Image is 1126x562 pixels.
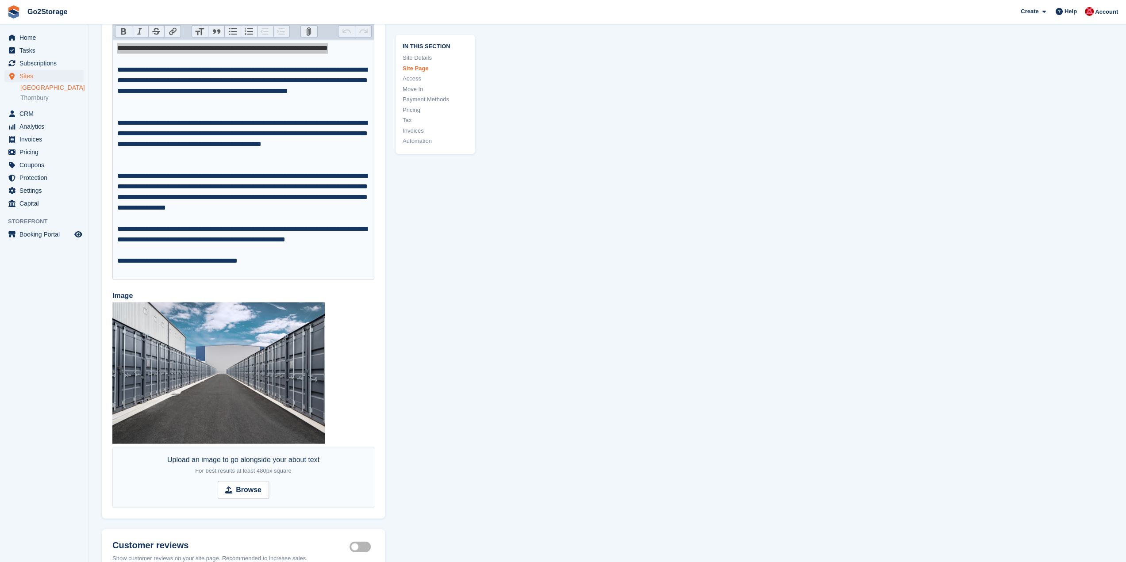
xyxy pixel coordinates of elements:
[112,290,374,301] label: Image
[208,26,224,37] button: Quote
[403,95,468,104] a: Payment Methods
[4,70,84,82] a: menu
[19,228,73,241] span: Booking Portal
[257,26,273,37] button: Decrease Level
[19,57,73,69] span: Subscriptions
[350,546,374,547] label: Storefront show reviews
[19,146,73,158] span: Pricing
[4,120,84,133] a: menu
[403,137,468,145] a: Automation
[112,39,374,279] trix-editor: About this site
[4,44,84,57] a: menu
[403,84,468,93] a: Move In
[148,26,165,37] button: Strikethrough
[403,64,468,73] a: Site Page
[24,4,71,19] a: Go2Storage
[403,105,468,114] a: Pricing
[236,484,261,495] strong: Browse
[1095,8,1118,16] span: Account
[241,26,257,37] button: Numbers
[19,44,73,57] span: Tasks
[19,172,73,184] span: Protection
[19,120,73,133] span: Analytics
[4,133,84,145] a: menu
[338,26,355,37] button: Undo
[224,26,241,37] button: Bullets
[73,229,84,240] a: Preview store
[4,146,84,158] a: menu
[167,454,319,475] div: Upload an image to go alongside your about text
[19,70,73,82] span: Sites
[19,159,73,171] span: Coupons
[164,26,181,37] button: Link
[273,26,290,37] button: Increase Level
[1021,7,1038,16] span: Create
[1065,7,1077,16] span: Help
[7,5,20,19] img: stora-icon-8386f47178a22dfd0bd8f6a31ec36ba5ce8667c1dd55bd0f319d3a0aa187defe.svg
[403,54,468,62] a: Site Details
[403,42,468,50] span: In this section
[4,159,84,171] a: menu
[4,31,84,44] a: menu
[403,126,468,135] a: Invoices
[19,184,73,197] span: Settings
[4,184,84,197] a: menu
[112,302,325,443] img: EditedGo2Containers-3.jpg
[4,172,84,184] a: menu
[19,31,73,44] span: Home
[19,133,73,145] span: Invoices
[4,57,84,69] a: menu
[403,74,468,83] a: Access
[1085,7,1094,16] img: James Pearson
[4,197,84,210] a: menu
[19,107,73,120] span: CRM
[4,107,84,120] a: menu
[19,197,73,210] span: Capital
[20,84,84,92] a: [GEOGRAPHIC_DATA]
[20,94,84,102] a: Thornbury
[301,26,317,37] button: Attach Files
[112,539,350,550] h2: Customer reviews
[8,217,88,226] span: Storefront
[403,116,468,125] a: Tax
[355,26,371,37] button: Redo
[115,26,132,37] button: Bold
[195,467,292,474] span: For best results at least 480px square
[192,26,208,37] button: Heading
[218,481,269,498] input: Browse
[132,26,148,37] button: Italic
[4,228,84,241] a: menu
